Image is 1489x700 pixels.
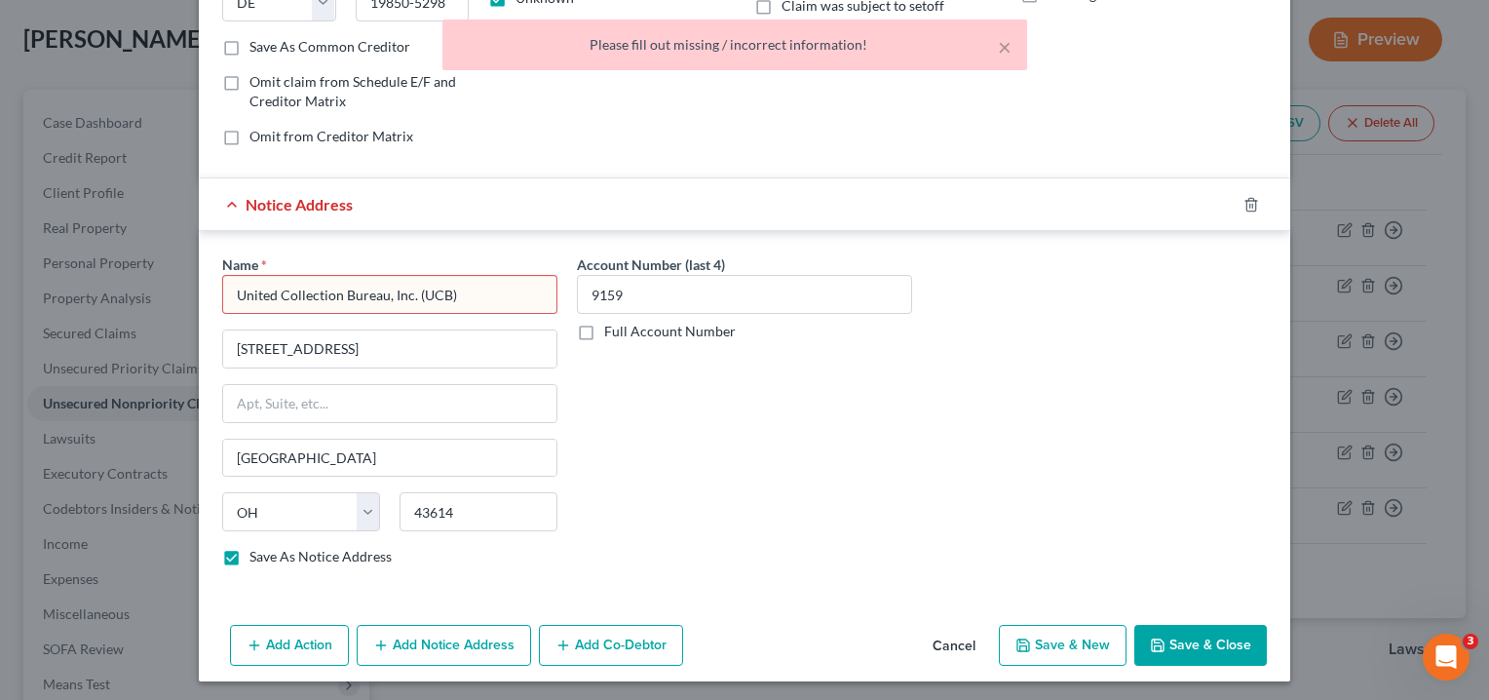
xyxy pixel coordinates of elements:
label: Full Account Number [604,322,736,341]
span: Notice Address [246,195,353,214]
button: Cancel [917,627,991,666]
label: Account Number (last 4) [577,254,725,275]
button: × [998,35,1012,58]
button: Save & Close [1134,625,1267,666]
button: Add Action [230,625,349,666]
input: Search by name... [222,275,557,314]
span: 3 [1463,634,1478,649]
button: Save & New [999,625,1126,666]
span: Name [222,256,258,273]
span: Omit from Creditor Matrix [249,128,413,144]
button: Add Co-Debtor [539,625,683,666]
input: Enter zip.. [400,492,557,531]
input: XXXX [577,275,912,314]
input: Enter address... [223,331,556,368]
label: Save As Notice Address [249,547,392,566]
button: Add Notice Address [357,625,531,666]
span: Omit claim from Schedule E/F and Creditor Matrix [249,73,456,109]
iframe: Intercom live chat [1423,634,1470,681]
div: Please fill out missing / incorrect information! [458,35,1012,55]
input: Apt, Suite, etc... [223,385,556,422]
input: Enter city... [223,440,556,477]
